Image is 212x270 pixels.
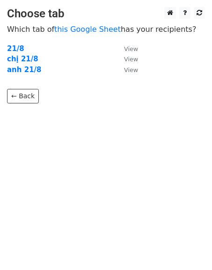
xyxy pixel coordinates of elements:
[7,44,24,53] a: 21/8
[54,25,121,34] a: this Google Sheet
[7,7,205,21] h3: Choose tab
[7,55,38,63] a: chị 21/8
[115,44,138,53] a: View
[115,66,138,74] a: View
[124,45,138,52] small: View
[7,66,42,74] a: anh 21/8
[124,66,138,73] small: View
[7,24,205,34] p: Which tab of has your recipients?
[124,56,138,63] small: View
[115,55,138,63] a: View
[7,89,39,103] a: ← Back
